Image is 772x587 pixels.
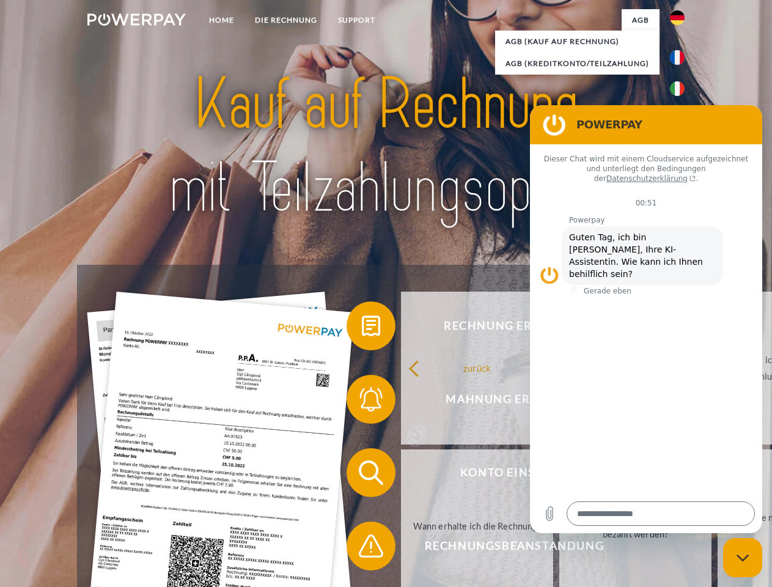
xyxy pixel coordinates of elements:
img: qb_bell.svg [356,384,386,415]
iframe: Schaltfläche zum Öffnen des Messaging-Fensters; Konversation läuft [723,538,762,577]
a: SUPPORT [328,9,386,31]
button: Mahnung erhalten? [347,375,664,424]
img: logo-powerpay-white.svg [87,13,186,26]
a: agb [622,9,660,31]
a: AGB (Kreditkonto/Teilzahlung) [495,53,660,75]
div: zurück [408,360,546,376]
img: qb_warning.svg [356,531,386,561]
img: de [670,10,685,25]
button: Rechnungsbeanstandung [347,522,664,570]
img: qb_search.svg [356,457,386,488]
img: it [670,81,685,96]
iframe: Messaging-Fenster [530,105,762,533]
img: qb_bill.svg [356,311,386,341]
button: Rechnung erhalten? [347,301,664,350]
button: Konto einsehen [347,448,664,497]
img: fr [670,50,685,65]
a: Home [199,9,244,31]
div: Wann erhalte ich die Rechnung? [408,517,546,534]
a: AGB (Kauf auf Rechnung) [495,31,660,53]
a: DIE RECHNUNG [244,9,328,31]
img: title-powerpay_de.svg [117,59,655,234]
